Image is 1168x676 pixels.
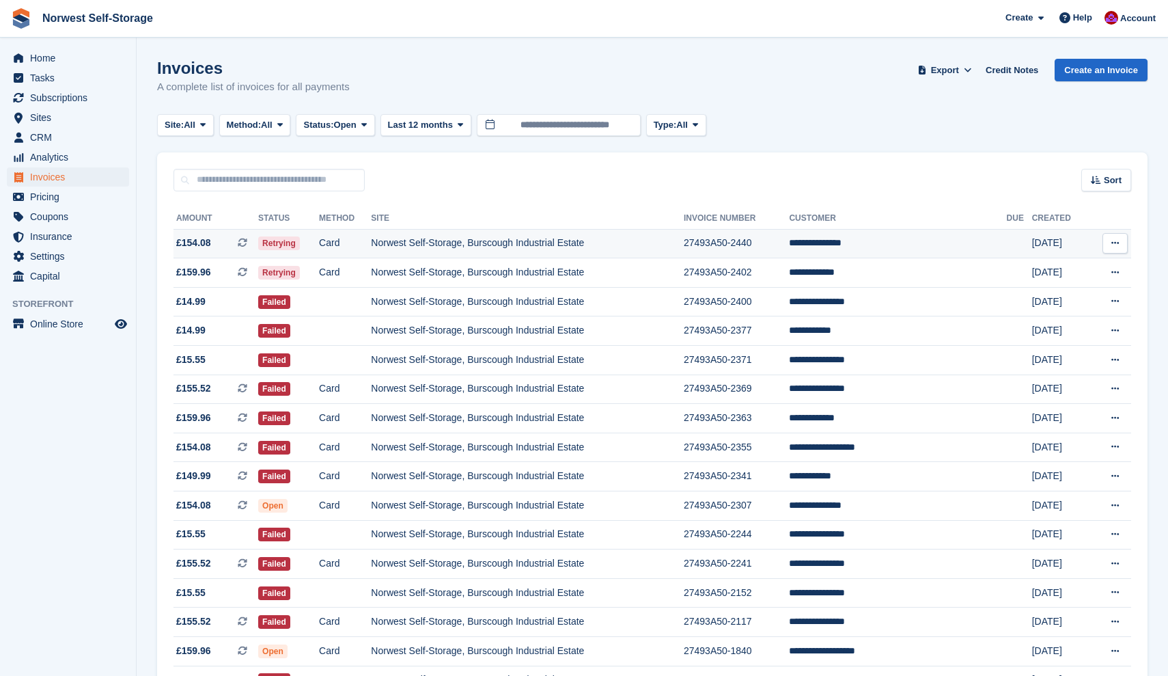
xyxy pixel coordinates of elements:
[371,637,684,666] td: Norwest Self-Storage, Burscough Industrial Estate
[1055,59,1148,81] a: Create an Invoice
[684,520,789,550] td: 27493A50-2244
[176,265,211,280] span: £159.96
[30,148,112,167] span: Analytics
[258,266,300,280] span: Retrying
[684,550,789,579] td: 27493A50-2241
[1032,229,1089,258] td: [DATE]
[684,208,789,230] th: Invoice Number
[30,68,112,87] span: Tasks
[258,615,290,629] span: Failed
[258,441,290,455] span: Failed
[684,316,789,346] td: 27493A50-2377
[684,433,789,462] td: 27493A50-2355
[7,314,129,334] a: menu
[176,556,211,571] span: £155.52
[1032,316,1089,346] td: [DATE]
[157,79,350,95] p: A complete list of invoices for all payments
[7,187,129,206] a: menu
[684,462,789,491] td: 27493A50-2341
[684,346,789,375] td: 27493A50-2371
[7,167,129,187] a: menu
[173,208,258,230] th: Amount
[11,8,31,29] img: stora-icon-8386f47178a22dfd0bd8f6a31ec36ba5ce8667c1dd55bd0f319d3a0aa187defe.svg
[30,49,112,68] span: Home
[258,470,290,483] span: Failed
[371,404,684,433] td: Norwest Self-Storage, Burscough Industrial Estate
[684,578,789,608] td: 27493A50-2152
[258,295,290,309] span: Failed
[1032,637,1089,666] td: [DATE]
[12,297,136,311] span: Storefront
[371,608,684,637] td: Norwest Self-Storage, Burscough Industrial Estate
[258,557,290,571] span: Failed
[371,229,684,258] td: Norwest Self-Storage, Burscough Industrial Estate
[176,644,211,658] span: £159.96
[176,498,211,513] span: £154.08
[113,316,129,332] a: Preview store
[371,375,684,404] td: Norwest Self-Storage, Burscough Industrial Estate
[654,118,677,132] span: Type:
[176,411,211,425] span: £159.96
[684,287,789,316] td: 27493A50-2400
[646,114,706,137] button: Type: All
[684,491,789,521] td: 27493A50-2307
[371,208,684,230] th: Site
[371,287,684,316] td: Norwest Self-Storage, Burscough Industrial Estate
[371,258,684,288] td: Norwest Self-Storage, Burscough Industrial Estate
[1007,208,1032,230] th: Due
[371,462,684,491] td: Norwest Self-Storage, Burscough Industrial Estate
[176,469,211,483] span: £149.99
[176,527,206,541] span: £15.55
[7,247,129,266] a: menu
[1032,375,1089,404] td: [DATE]
[296,114,374,137] button: Status: Open
[7,207,129,226] a: menu
[371,578,684,608] td: Norwest Self-Storage, Burscough Industrial Estate
[388,118,453,132] span: Last 12 months
[258,353,290,367] span: Failed
[157,114,214,137] button: Site: All
[319,229,371,258] td: Card
[334,118,357,132] span: Open
[7,49,129,68] a: menu
[30,187,112,206] span: Pricing
[1032,491,1089,521] td: [DATE]
[219,114,291,137] button: Method: All
[30,108,112,127] span: Sites
[1032,550,1089,579] td: [DATE]
[319,433,371,462] td: Card
[303,118,333,132] span: Status:
[258,528,290,541] span: Failed
[30,267,112,286] span: Capital
[258,382,290,396] span: Failed
[176,236,211,250] span: £154.08
[319,491,371,521] td: Card
[258,411,290,425] span: Failed
[931,64,959,77] span: Export
[1032,520,1089,550] td: [DATE]
[30,128,112,147] span: CRM
[37,7,158,29] a: Norwest Self-Storage
[7,68,129,87] a: menu
[30,167,112,187] span: Invoices
[227,118,262,132] span: Method:
[176,323,206,338] span: £14.99
[1032,287,1089,316] td: [DATE]
[684,229,789,258] td: 27493A50-2440
[176,353,206,367] span: £15.55
[176,295,206,309] span: £14.99
[676,118,688,132] span: All
[1032,608,1089,637] td: [DATE]
[684,404,789,433] td: 27493A50-2363
[258,236,300,250] span: Retrying
[319,462,371,491] td: Card
[1120,12,1156,25] span: Account
[1032,578,1089,608] td: [DATE]
[319,208,371,230] th: Method
[371,520,684,550] td: Norwest Self-Storage, Burscough Industrial Estate
[371,346,684,375] td: Norwest Self-Storage, Burscough Industrial Estate
[1104,11,1118,25] img: Daniel Grensinger
[176,440,211,455] span: £154.08
[1032,208,1089,230] th: Created
[319,550,371,579] td: Card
